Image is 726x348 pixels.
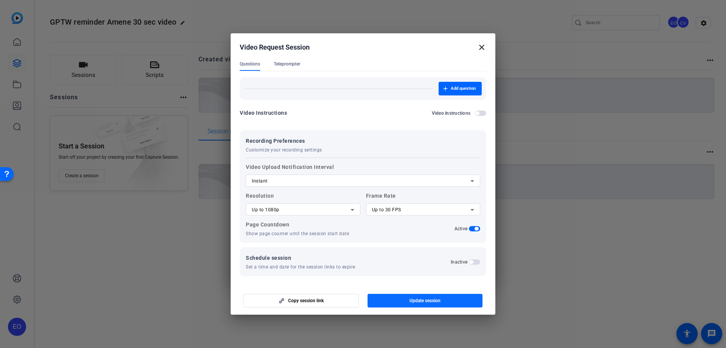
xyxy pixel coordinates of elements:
[246,231,360,237] p: Show page counter until the session start date
[246,220,360,229] p: Page Countdown
[240,108,287,117] div: Video Instructions
[274,61,300,67] span: Teleprompter
[244,294,359,307] button: Copy session link
[252,207,279,212] span: Up to 1080p
[451,86,476,92] span: Add question
[246,147,322,153] span: Customize your recording settings
[477,43,486,52] mat-icon: close
[410,298,441,304] span: Update session
[288,298,324,304] span: Copy session link
[372,207,401,212] span: Up to 30 FPS
[252,178,268,184] span: Instant
[246,264,355,270] span: Set a time and date for the session links to expire
[246,253,355,262] span: Schedule session
[451,259,467,265] h2: Inactive
[366,191,481,215] label: Frame Rate
[439,82,482,95] button: Add question
[246,136,322,145] span: Recording Preferences
[455,226,468,232] h2: Active
[432,110,471,116] h2: Video Instructions
[368,294,483,307] button: Update session
[246,162,480,187] label: Video Upload Notification Interval
[240,43,486,52] div: Video Request Session
[240,61,260,67] span: Questions
[246,191,360,215] label: Resolution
